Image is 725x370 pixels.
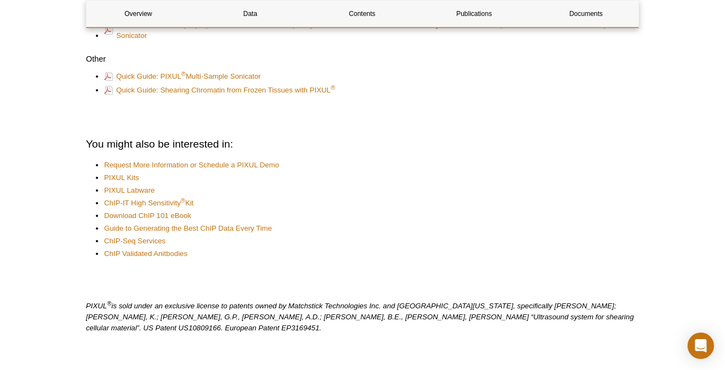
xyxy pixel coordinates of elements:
h3: Other [86,52,639,66]
a: ChIP Validated Anitbodies [104,248,187,259]
h2: You might also be interested in: [86,137,639,151]
a: Data [198,1,302,27]
a: Guide to Generating the Best ChIP Data Every Time [104,223,272,234]
sup: ® [107,300,111,307]
a: Contents [310,1,414,27]
a: PIXUL Kits [104,172,139,183]
sup: ® [181,197,185,204]
a: Request More Information or Schedule a PIXUL Demo [104,160,279,171]
a: PIXUL Labware [104,185,155,196]
sup: ® [331,84,335,90]
a: Documents [534,1,638,27]
a: Quick Guide: Shearing Chromatin from Frozen Tissues with PIXUL® [104,84,335,97]
a: ChIP-IT High Sensitivity®Kit [104,198,194,209]
sup: ® [181,70,186,77]
em: PIXUL is sold under an exclusive license to patents owned by Matchstick Technologies Inc. and [GE... [86,302,634,332]
a: Overview [86,1,190,27]
a: Publications [423,1,526,27]
a: TechNote: From sample prep to sonication: A ChIP-Seq analysis workflow from various tissues using... [104,18,628,42]
a: Quick Guide: PIXUL®Multi-Sample Sonicator [104,70,261,83]
div: Open Intercom Messenger [688,333,714,359]
a: Download ChIP 101 eBook [104,210,191,221]
a: ChIP-Seq Services [104,236,165,247]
